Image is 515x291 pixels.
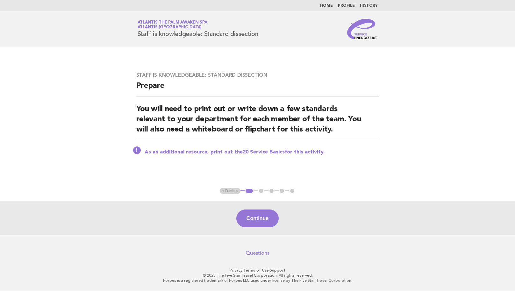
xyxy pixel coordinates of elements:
[138,21,258,37] h1: Staff is knowledgeable: Standard dissection
[136,104,379,140] h2: You will need to print out or write down a few standards relevant to your department for each mem...
[338,4,355,8] a: Profile
[245,188,254,194] button: 1
[230,268,242,273] a: Privacy
[243,150,285,155] a: 20 Service Basics
[320,4,333,8] a: Home
[63,268,453,273] p: · ·
[136,81,379,96] h2: Prepare
[270,268,285,273] a: Support
[360,4,378,8] a: History
[138,20,207,29] a: Atlantis The Palm Awaken SpaAtlantis [GEOGRAPHIC_DATA]
[347,19,378,39] img: Service Energizers
[246,250,269,256] a: Questions
[138,25,202,30] span: Atlantis [GEOGRAPHIC_DATA]
[63,273,453,278] p: © 2025 The Five Star Travel Corporation. All rights reserved.
[236,209,279,227] button: Continue
[243,268,269,273] a: Terms of Use
[145,149,379,155] p: As an additional resource, print out the for this activity.
[63,278,453,283] p: Forbes is a registered trademark of Forbes LLC used under license by The Five Star Travel Corpora...
[136,72,379,78] h3: Staff is knowledgeable: Standard dissection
